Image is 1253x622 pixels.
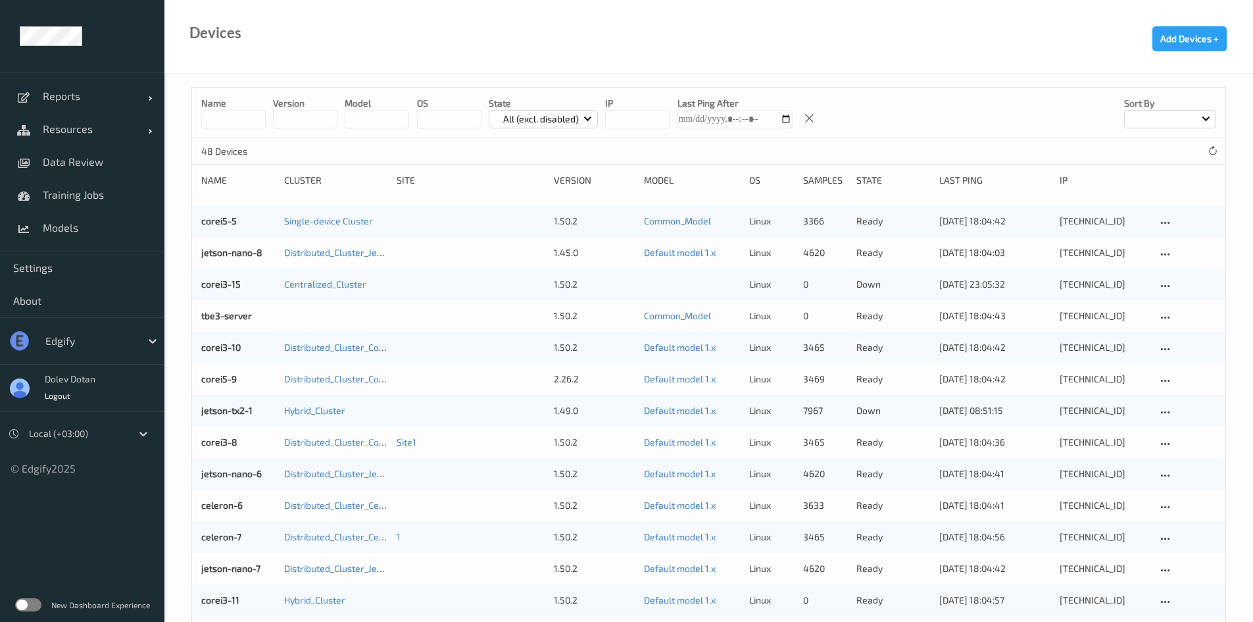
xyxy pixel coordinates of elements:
div: [DATE] 18:04:42 [939,562,1050,575]
a: celeron-7 [201,531,241,542]
div: [DATE] 18:04:42 [939,373,1050,386]
a: Default model 1.x [644,373,716,384]
a: Default model 1.x [644,342,716,353]
p: down [856,404,930,417]
div: [DATE] 18:04:41 [939,499,1050,512]
a: Centralized_Cluster [284,278,366,290]
a: Default model 1.x [644,436,716,448]
p: 48 Devices [201,145,300,158]
div: [TECHNICAL_ID] [1060,309,1148,323]
div: 4620 [803,246,847,259]
p: ready [856,309,930,323]
p: linux [749,373,793,386]
a: Default model 1.x [644,563,716,574]
p: ready [856,467,930,480]
a: jetson-nano-6 [201,468,262,479]
a: Distributed_Cluster_Celeron [284,531,401,542]
div: [TECHNICAL_ID] [1060,436,1148,449]
a: Single-device Cluster [284,215,373,226]
div: [DATE] 18:04:41 [939,467,1050,480]
div: [TECHNICAL_ID] [1060,404,1148,417]
div: Devices [189,26,241,39]
p: ready [856,436,930,449]
div: 1.50.2 [554,278,635,291]
div: [TECHNICAL_ID] [1060,246,1148,259]
div: 3633 [803,499,847,512]
div: 3465 [803,436,847,449]
p: ready [856,531,930,544]
div: 0 [803,309,847,323]
a: Default model 1.x [644,405,716,416]
p: version [273,97,337,110]
p: All (excl. disabled) [499,113,583,126]
div: 1.50.2 [554,467,635,480]
p: ready [856,499,930,512]
div: [TECHNICAL_ID] [1060,531,1148,544]
div: 1.50.2 [554,215,635,228]
div: 2.26.2 [554,373,635,386]
a: corei5-5 [201,215,237,226]
a: Distributed_Cluster_JetsonNano [284,563,418,574]
div: [TECHNICAL_ID] [1060,562,1148,575]
p: IP [605,97,670,110]
div: [DATE] 18:04:57 [939,594,1050,607]
button: Add Devices + [1152,26,1227,51]
a: celeron-6 [201,500,243,511]
div: Name [201,174,275,187]
div: State [856,174,930,187]
a: Default model 1.x [644,500,716,511]
p: linux [749,594,793,607]
div: [TECHNICAL_ID] [1060,594,1148,607]
p: linux [749,215,793,228]
div: 3366 [803,215,847,228]
a: jetson-nano-7 [201,563,260,574]
p: linux [749,309,793,323]
a: jetson-tx2-1 [201,405,253,416]
div: 1.50.2 [554,309,635,323]
div: [DATE] 18:04:56 [939,531,1050,544]
div: Samples [803,174,847,187]
p: ready [856,246,930,259]
a: corei3-11 [201,594,239,606]
a: Hybrid_Cluster [284,405,345,416]
div: [DATE] 18:04:36 [939,436,1050,449]
div: ip [1060,174,1148,187]
div: Last Ping [939,174,1050,187]
div: 1.50.2 [554,562,635,575]
a: corei3-10 [201,342,241,353]
a: Common_Model [644,310,711,321]
div: [TECHNICAL_ID] [1060,215,1148,228]
div: Model [644,174,740,187]
p: ready [856,215,930,228]
div: 1.50.2 [554,531,635,544]
p: model [345,97,409,110]
p: linux [749,341,793,354]
div: [TECHNICAL_ID] [1060,341,1148,354]
p: Last Ping After [677,97,793,110]
a: Hybrid_Cluster [284,594,345,606]
div: 0 [803,278,847,291]
div: 1.49.0 [554,404,635,417]
a: Default model 1.x [644,468,716,479]
a: corei3-15 [201,278,241,290]
a: jetson-nano-8 [201,247,262,258]
a: tbe3-server [201,310,252,321]
div: 7967 [803,404,847,417]
div: [TECHNICAL_ID] [1060,278,1148,291]
div: 3469 [803,373,847,386]
a: corei5-9 [201,373,237,384]
div: [DATE] 18:04:42 [939,341,1050,354]
p: OS [417,97,481,110]
a: Default model 1.x [644,247,716,258]
div: 4620 [803,562,847,575]
p: Name [201,97,266,110]
p: ready [856,594,930,607]
div: [DATE] 18:04:43 [939,309,1050,323]
div: OS [749,174,793,187]
div: 1.50.2 [554,594,635,607]
p: linux [749,278,793,291]
a: corei3-8 [201,436,237,448]
p: linux [749,499,793,512]
div: [TECHNICAL_ID] [1060,499,1148,512]
p: State [489,97,599,110]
